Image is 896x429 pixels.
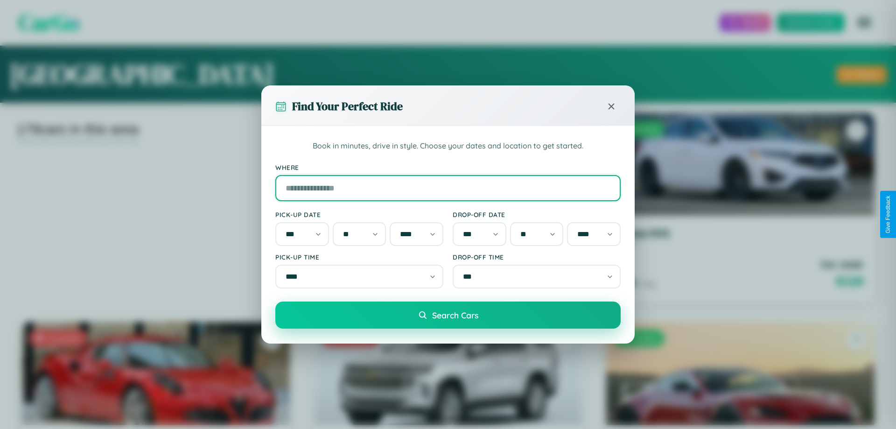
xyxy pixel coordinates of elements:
label: Where [275,163,621,171]
label: Pick-up Date [275,211,443,218]
label: Drop-off Time [453,253,621,261]
label: Pick-up Time [275,253,443,261]
span: Search Cars [432,310,478,320]
label: Drop-off Date [453,211,621,218]
p: Book in minutes, drive in style. Choose your dates and location to get started. [275,140,621,152]
button: Search Cars [275,302,621,329]
h3: Find Your Perfect Ride [292,98,403,114]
